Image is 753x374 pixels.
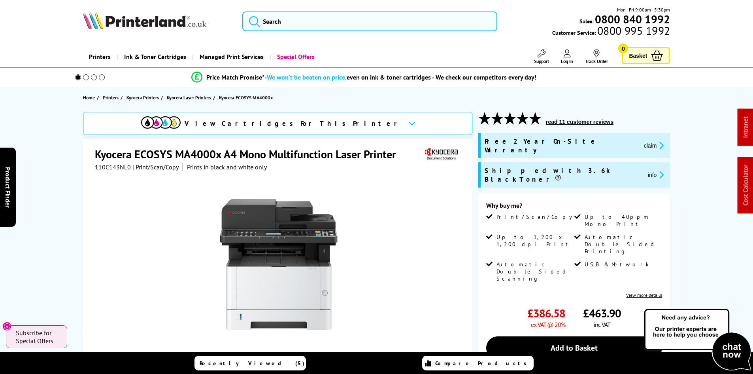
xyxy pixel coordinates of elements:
button: Close [2,322,11,331]
a: Cost Calculator [742,165,749,206]
a: View more details [626,292,662,298]
span: Customer Service: [552,27,670,36]
b: 0800 840 1992 [595,12,670,27]
span: Support [534,58,549,64]
a: Managed Print Services [192,47,270,67]
a: Kyocera Printers [126,93,161,102]
a: Add to Basket [486,336,662,359]
div: Why buy me? [486,201,662,213]
span: Kyocera ECOSYS MA4000x [219,93,273,102]
span: Automatic Double Sided Scanning [496,261,572,282]
span: 0800 995 1992 [596,27,670,34]
span: Kyocera Laser Printers [167,93,211,102]
img: View Cartridges [141,116,181,129]
a: Printers [83,47,117,67]
img: Kyocera [423,147,459,161]
img: Printerland Logo [83,12,206,29]
a: Log In [561,49,573,64]
span: Mon - Fri 9:00am - 5:30pm [617,6,670,13]
button: read 11 customer reviews [544,118,616,125]
span: Printers [103,93,119,102]
span: Print/Scan/Copy [496,213,578,220]
a: Printers [103,93,121,102]
span: Subscribe for Special Offers [16,329,59,345]
a: Special Offers [270,47,321,67]
span: | Print/Scan/Copy [132,163,179,171]
span: Shipped with 3.6k Black Toner [485,166,642,184]
span: £386.58 [527,306,565,321]
input: Search [242,11,497,31]
i: Prints in black and white only [187,163,267,171]
span: Kyocera Printers [126,93,159,102]
a: Recently Viewed (5) [194,356,306,370]
a: Basket 0 [622,47,670,64]
span: View Cartridges For This Printer [185,119,402,128]
span: Automatic Double Sided Printing [585,234,661,255]
a: Printerland Logo [83,12,233,31]
a: Kyocera ECOSYS MA4000x [219,93,275,102]
span: Recently Viewed (5) [200,360,305,367]
span: Home [83,93,95,102]
a: Ink & Toner Cartridges [117,47,192,67]
span: USB & Network [585,261,649,268]
a: Intranet [742,117,749,138]
span: Log In [561,58,573,64]
a: Track Order [585,49,608,64]
span: We won’t be beaten on price, [267,73,347,81]
span: 110C143NL0 [95,163,131,171]
li: modal_Promise [64,70,664,84]
span: Free 2 Year On-Site Warranty [485,137,638,154]
span: Up to 40ppm Mono Print [585,213,661,228]
span: 0 [618,44,628,53]
span: Basket [629,50,647,61]
span: Ink & Toner Cartridges [124,47,186,67]
div: - even on ink & toner cartridges - We check our competitors every day! [264,73,536,81]
span: Compare Products [435,360,531,367]
a: Home [83,93,97,102]
a: Support [534,49,549,64]
img: Open Live Chat window [642,308,753,372]
span: Up to 1,200 x 1,200 dpi Print [496,234,572,248]
a: 0800 840 1992 [594,15,670,23]
span: inc VAT [594,321,610,328]
span: ex VAT @ 20% [531,321,565,328]
span: Product Finder [4,167,12,207]
span: £463.90 [583,306,621,321]
button: promo-description [645,170,666,179]
img: Kyocera ECOSYS MA4000x [201,187,356,342]
a: Kyocera Laser Printers [167,93,213,102]
button: promo-description [642,141,666,150]
h1: Kyocera ECOSYS MA4000x A4 Mono Multifunction Laser Printer [95,147,404,161]
span: Sales: [579,17,594,25]
a: Compare Products [422,356,534,370]
span: Price Match Promise* [206,73,264,81]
